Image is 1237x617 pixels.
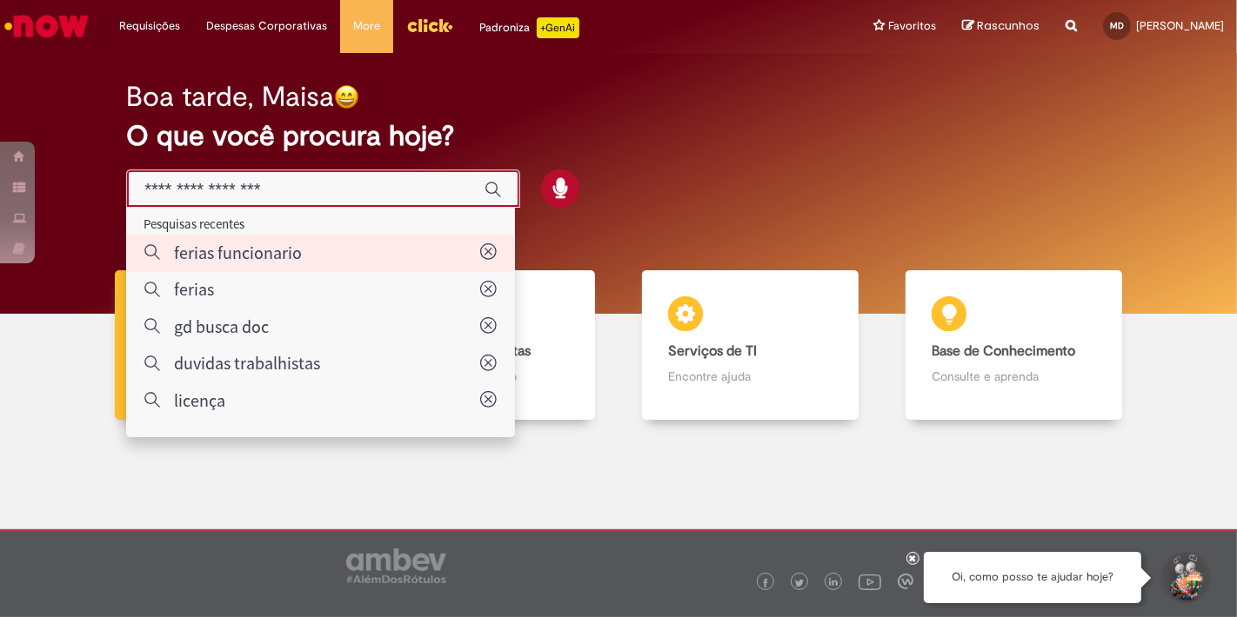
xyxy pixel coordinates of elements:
[761,579,770,587] img: logo_footer_facebook.png
[346,548,446,583] img: logo_footer_ambev_rotulo_gray.png
[668,368,832,385] p: Encontre ajuda
[859,570,881,593] img: logo_footer_youtube.png
[537,17,579,38] p: +GenAi
[126,82,334,112] h2: Boa tarde, Maisa
[406,12,453,38] img: click_logo_yellow_360x200.png
[1110,20,1124,31] span: MD
[618,270,882,421] a: Serviços de TI Encontre ajuda
[1159,552,1211,604] button: Iniciar Conversa de Suporte
[829,578,838,588] img: logo_footer_linkedin.png
[91,270,355,421] a: Tirar dúvidas Tirar dúvidas com Lupi Assist e Gen Ai
[962,18,1040,35] a: Rascunhos
[882,270,1146,421] a: Base de Conhecimento Consulte e aprenda
[334,84,359,109] img: happy-face.png
[2,9,91,43] img: ServiceNow
[932,342,1075,360] b: Base de Conhecimento
[119,17,180,35] span: Requisições
[795,579,804,587] img: logo_footer_twitter.png
[126,121,1111,151] h2: O que você procura hoje?
[353,17,380,35] span: More
[932,368,1096,385] p: Consulte e aprenda
[888,17,936,35] span: Favoritos
[206,17,327,35] span: Despesas Corporativas
[898,574,913,589] img: logo_footer_workplace.png
[1136,18,1224,33] span: [PERSON_NAME]
[479,17,579,38] div: Padroniza
[924,552,1141,603] div: Oi, como posso te ajudar hoje?
[977,17,1040,34] span: Rascunhos
[668,342,757,360] b: Serviços de TI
